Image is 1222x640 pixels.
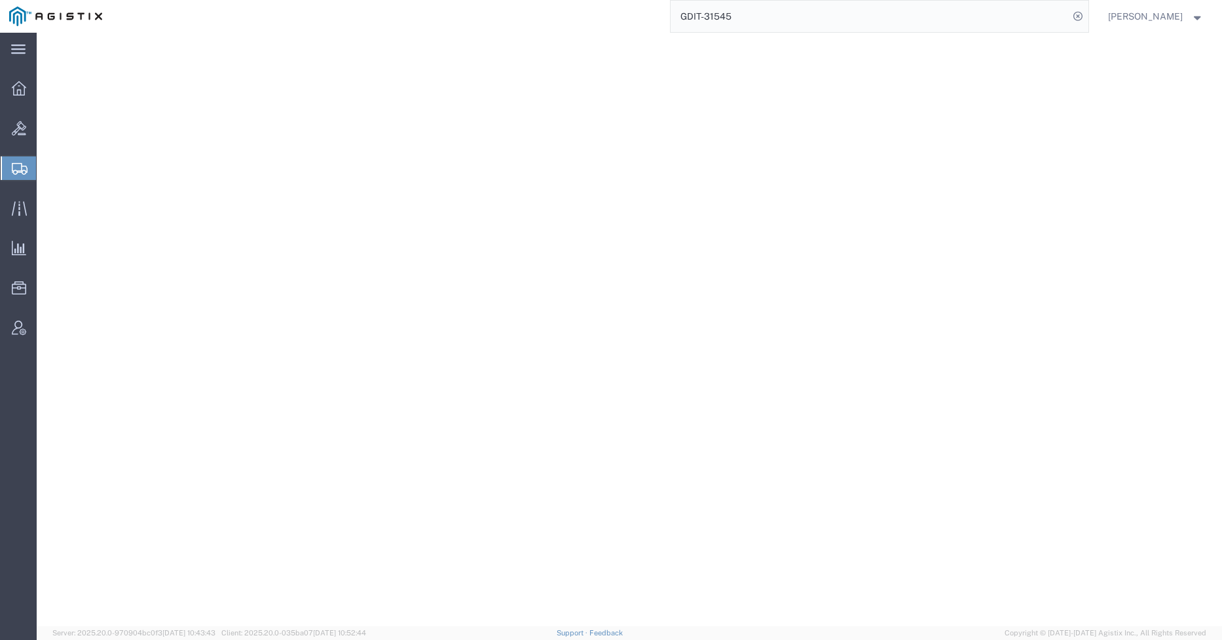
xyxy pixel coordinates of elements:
[313,629,366,637] span: [DATE] 10:52:44
[37,33,1222,626] iframe: FS Legacy Container
[162,629,215,637] span: [DATE] 10:43:43
[9,7,102,26] img: logo
[1107,9,1204,24] button: [PERSON_NAME]
[557,629,589,637] a: Support
[221,629,366,637] span: Client: 2025.20.0-035ba07
[1005,628,1206,639] span: Copyright © [DATE]-[DATE] Agistix Inc., All Rights Reserved
[671,1,1069,32] input: Search for shipment number, reference number
[1108,9,1183,24] span: Andrew Wacyra
[52,629,215,637] span: Server: 2025.20.0-970904bc0f3
[589,629,623,637] a: Feedback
